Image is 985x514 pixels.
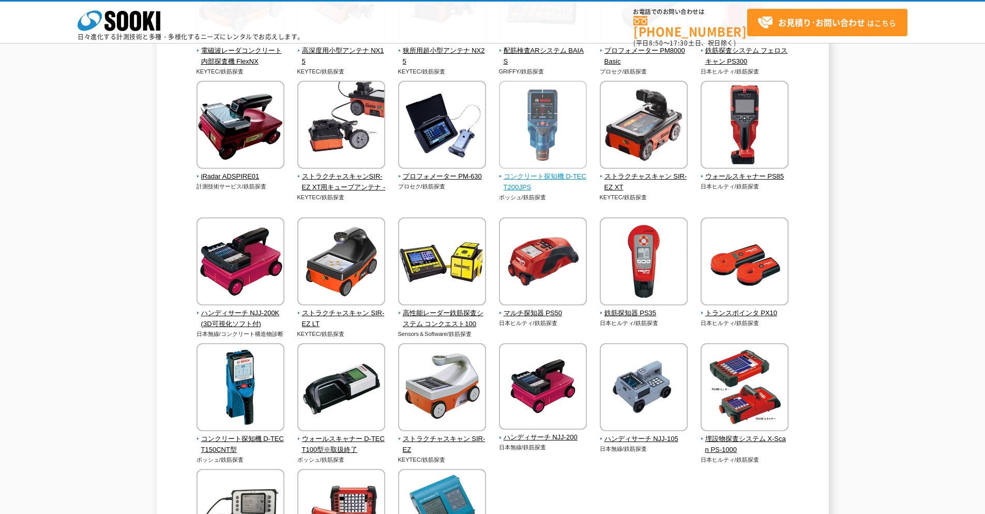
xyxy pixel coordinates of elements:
[297,308,386,330] span: ストラクチャスキャン SIR-EZ LT
[297,298,386,329] a: ストラクチャスキャン SIR-EZ LT
[297,81,385,171] img: ストラクチャスキャンSIR-EZ XT用キューブアンテナ -
[701,434,789,456] span: 埋設物探査システム X-Scan PS-1000
[499,46,587,67] span: 配筋検査ARシステム BAIAS
[398,161,487,182] a: プロフォメーター PM-630
[499,36,587,67] a: 配筋検査ARシステム BAIAS
[398,343,486,434] img: ストラクチャスキャン SIR-EZ
[398,46,487,67] span: 狭所用超小型アンテナ NX25
[499,161,587,193] a: コンクリート探知機 D-TECT200JPS
[196,343,284,434] img: コンクリート探知機 D-TECT150CNT型
[196,81,284,171] img: iRadar ADSPIRE01
[297,330,386,339] p: KEYTEC/鉄筋探査
[398,171,487,182] span: プロフォメーター PM-630
[701,182,789,191] p: 日本ヒルティ/鉄筋探査
[600,217,688,308] img: 鉄筋探知器 PS35
[600,81,688,171] img: ストラクチャスキャン SIR-EZ XT
[398,81,486,171] img: プロフォメーター PM-630
[701,456,789,464] p: 日本ヒルティ/鉄筋探査
[297,67,386,76] p: KEYTEC/鉄筋探査
[196,182,285,191] p: 計測技術サービス/鉄筋探査
[196,330,285,339] p: 日本無線/コンクリート構造物診断
[701,424,789,455] a: 埋設物探査システム X-Scan PS-1000
[701,161,789,182] a: ウォールスキャナー PS85
[600,171,688,193] span: ストラクチャスキャン SIR-EZ XT
[701,171,789,182] span: ウォールスキャナー PS85
[297,193,386,202] p: KEYTEC/鉄筋探査
[297,171,386,193] span: ストラクチャスキャンSIR-EZ XT用キューブアンテナ -
[398,308,487,330] span: 高性能レーダー鉄筋探査システム コンクエスト100
[600,46,688,67] span: プロフォメーター PM8000Basic
[633,16,747,37] a: [PHONE_NUMBER]
[297,46,386,67] span: 高深度用小型アンテナ NX15
[297,36,386,67] a: 高深度用小型アンテナ NX15
[701,343,789,434] img: 埋設物探査システム X-Scan PS-1000
[600,308,688,319] span: 鉄筋探知器 PS35
[398,67,487,76] p: KEYTEC/鉄筋探査
[398,434,487,456] span: ストラクチャスキャン SIR-EZ
[747,9,907,36] a: お見積り･お問い合わせはこちら
[398,298,487,329] a: 高性能レーダー鉄筋探査システム コンクエスト100
[196,298,285,329] a: ハンディサーチ NJJ-200K(3D可視化ソフト付)
[600,434,688,445] span: ハンディサーチ NJJ-105
[398,330,487,339] p: Sensors＆Software/鉄筋探査
[499,343,587,432] img: ハンディサーチ NJJ-200
[196,36,285,67] a: 電磁波レーダコンクリート内部探査機 FlexNX
[600,343,688,434] img: ハンディサーチ NJJ-105
[499,432,587,443] span: ハンディサーチ NJJ-200
[297,424,386,455] a: ウォールスキャナー D-TECT100型※取扱終了
[196,161,285,182] a: iRadar ADSPIRE01
[701,308,789,319] span: トランスポインタ PX10
[701,81,789,171] img: ウォールスキャナー PS85
[297,456,386,464] p: ボッシュ/鉄筋探査
[398,217,486,308] img: 高性能レーダー鉄筋探査システム コンクエスト100
[778,16,865,28] strong: お見積り･お問い合わせ
[701,319,789,328] p: 日本ヒルティ/鉄筋探査
[297,217,385,308] img: ストラクチャスキャン SIR-EZ LT
[499,443,587,452] p: 日本無線/鉄筋探査
[196,456,285,464] p: ボッシュ/鉄筋探査
[701,217,789,308] img: トランスポインタ PX10
[600,67,688,76] p: プロセク/鉄筋探査
[499,217,587,308] img: マルチ探知器 PS50
[600,298,688,319] a: 鉄筋探知器 PS35
[701,36,789,67] a: 鉄筋探査システム フェロスキャン PS300
[499,319,587,328] p: 日本ヒルティ/鉄筋探査
[196,171,285,182] span: iRadar ADSPIRE01
[398,36,487,67] a: 狭所用超小型アンテナ NX25
[600,445,688,453] p: 日本無線/鉄筋探査
[499,308,587,319] span: マルチ探知器 PS50
[297,434,386,456] span: ウォールスキャナー D-TECT100型※取扱終了
[297,343,385,434] img: ウォールスキャナー D-TECT100型※取扱終了
[757,15,896,31] span: はこちら
[633,38,736,48] span: (平日 ～ 土日、祝日除く)
[398,456,487,464] p: KEYTEC/鉄筋探査
[196,424,285,455] a: コンクリート探知機 D-TECT150CNT型
[600,36,688,67] a: プロフォメーター PM8000Basic
[701,46,789,67] span: 鉄筋探査システム フェロスキャン PS300
[499,193,587,202] p: ボッシュ/鉄筋探査
[600,161,688,193] a: ストラクチャスキャン SIR-EZ XT
[670,38,688,48] span: 17:30
[297,161,386,193] a: ストラクチャスキャンSIR-EZ XT用キューブアンテナ -
[499,423,587,444] a: ハンディサーチ NJJ-200
[499,81,587,171] img: コンクリート探知機 D-TECT200JPS
[499,67,587,76] p: GRIFFY/鉄筋探査
[701,67,789,76] p: 日本ヒルティ/鉄筋探査
[398,424,487,455] a: ストラクチャスキャン SIR-EZ
[398,182,487,191] p: プロセク/鉄筋探査
[196,308,285,330] span: ハンディサーチ NJJ-200K(3D可視化ソフト付)
[196,46,285,67] span: 電磁波レーダコンクリート内部探査機 FlexNX
[78,34,304,40] p: 日々進化する計測技術と多種・多様化するニーズにレンタルでお応えします。
[649,38,663,48] span: 8:50
[499,298,587,319] a: マルチ探知器 PS50
[499,171,587,193] span: コンクリート探知機 D-TECT200JPS
[600,424,688,445] a: ハンディサーチ NJJ-105
[701,298,789,319] a: トランスポインタ PX10
[600,193,688,202] p: KEYTEC/鉄筋探査
[196,217,284,308] img: ハンディサーチ NJJ-200K(3D可視化ソフト付)
[600,319,688,328] p: 日本ヒルティ/鉄筋探査
[196,67,285,76] p: KEYTEC/鉄筋探査
[196,434,285,456] span: コンクリート探知機 D-TECT150CNT型
[633,9,747,15] span: お電話でのお問い合わせは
